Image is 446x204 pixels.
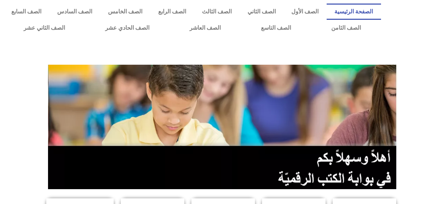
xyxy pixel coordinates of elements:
[4,20,85,36] a: الصف الثاني عشر
[327,4,381,20] a: الصفحة الرئيسية
[241,20,311,36] a: الصف التاسع
[239,4,284,20] a: الصف الثاني
[150,4,194,20] a: الصف الرابع
[85,20,170,36] a: الصف الحادي عشر
[4,4,49,20] a: الصف السابع
[284,4,327,20] a: الصف الأول
[170,20,241,36] a: الصف العاشر
[100,4,150,20] a: الصف الخامس
[194,4,239,20] a: الصف الثالث
[49,4,100,20] a: الصف السادس
[311,20,381,36] a: الصف الثامن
